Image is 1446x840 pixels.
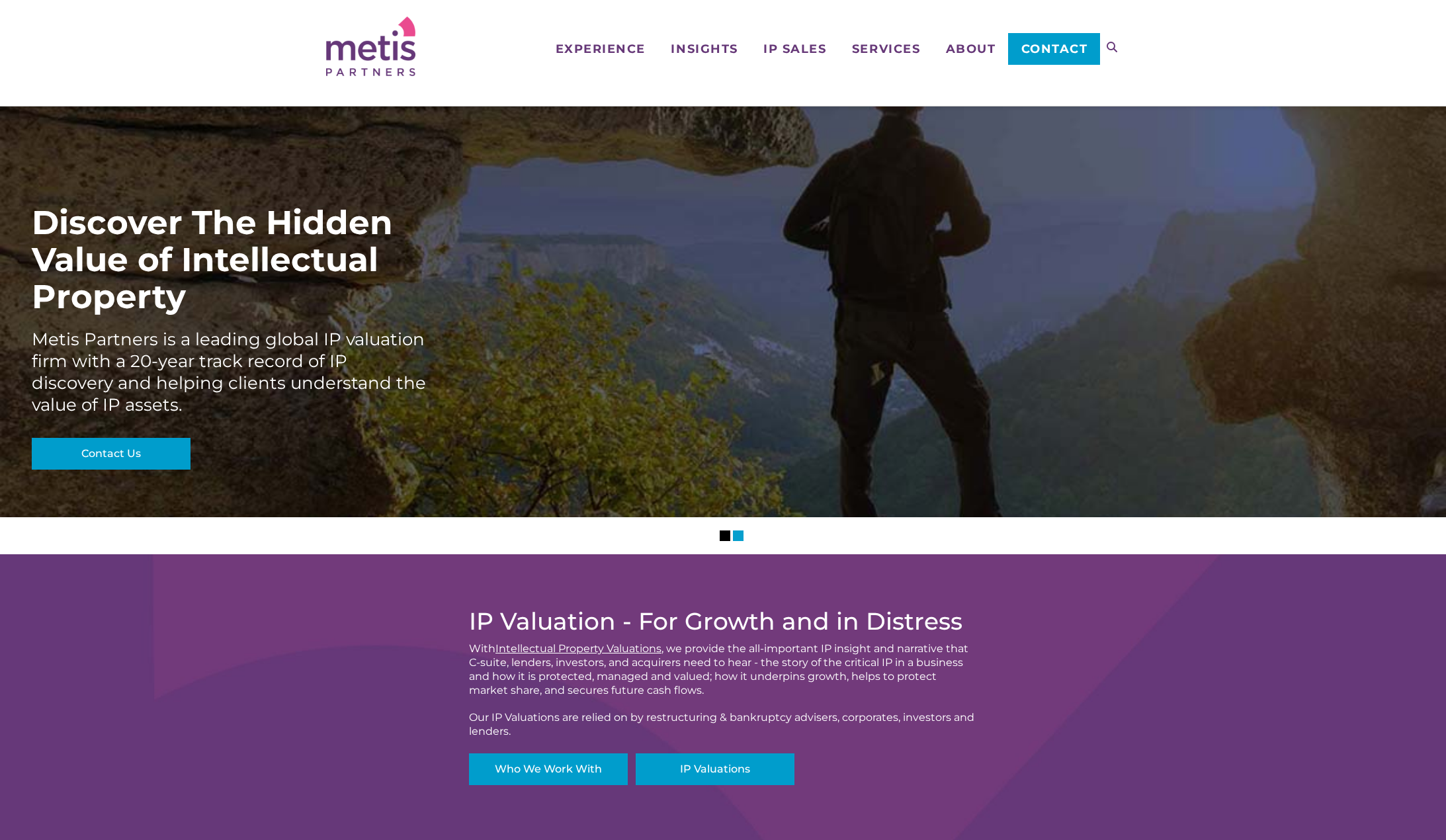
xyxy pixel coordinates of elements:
div: Metis Partners is a leading global IP valuation firm with a 20-year track record of IP discovery ... [32,329,429,416]
span: Services [852,43,920,55]
li: Slider Page 1 [720,530,730,541]
div: Our IP Valuations are relied on by restructuring & bankruptcy advisers, corporates, investors and... [469,710,977,738]
a: Who We Work With [469,753,628,785]
div: Discover The Hidden Value of Intellectual Property [32,204,429,315]
h2: IP Valuation - For Growth and in Distress [469,607,977,635]
span: Insights [671,43,738,55]
div: With , we provide the all-important IP insight and narrative that C-suite, lenders, investors, an... [469,642,977,697]
span: Contact [1021,43,1088,55]
li: Slider Page 2 [733,530,744,541]
img: Metis Partners [326,17,415,76]
span: About [946,43,996,55]
span: Experience [556,43,646,55]
a: IP Valuations [636,753,794,785]
a: Intellectual Property Valuations [495,642,661,655]
span: IP Sales [763,43,826,55]
a: Contact [1008,33,1100,65]
a: Contact Us [32,438,191,470]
